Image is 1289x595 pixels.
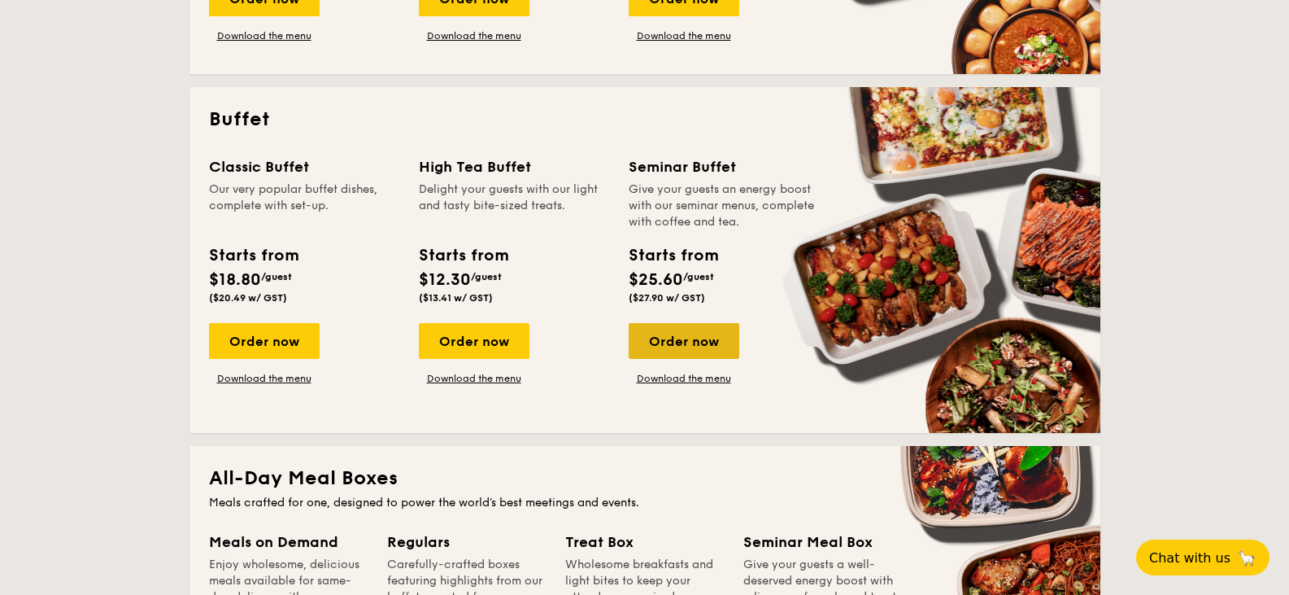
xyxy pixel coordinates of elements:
span: /guest [261,271,292,282]
span: ($20.49 w/ GST) [209,292,287,304]
h2: All-Day Meal Boxes [209,466,1081,492]
div: Order now [629,323,739,359]
div: Classic Buffet [209,155,399,178]
div: Regulars [387,531,546,553]
div: Seminar Meal Box [743,531,902,553]
a: Download the menu [419,29,529,42]
a: Download the menu [209,29,320,42]
h2: Buffet [209,107,1081,133]
div: High Tea Buffet [419,155,609,178]
a: Download the menu [629,372,739,385]
span: ($13.41 w/ GST) [419,292,493,304]
div: Meals crafted for one, designed to power the world's best meetings and events. [209,495,1081,511]
div: Meals on Demand [209,531,368,553]
div: Seminar Buffet [629,155,819,178]
span: $25.60 [629,270,683,290]
div: Starts from [629,243,717,268]
span: /guest [471,271,502,282]
div: Starts from [209,243,298,268]
span: $18.80 [209,270,261,290]
div: Our very popular buffet dishes, complete with set-up. [209,182,399,230]
a: Download the menu [209,372,320,385]
div: Treat Box [565,531,724,553]
div: Starts from [419,243,507,268]
button: Chat with us🦙 [1136,540,1269,575]
div: Order now [419,323,529,359]
span: Chat with us [1149,550,1230,566]
span: $12.30 [419,270,471,290]
div: Order now [209,323,320,359]
div: Give your guests an energy boost with our seminar menus, complete with coffee and tea. [629,182,819,230]
a: Download the menu [419,372,529,385]
span: 🦙 [1237,549,1256,567]
span: /guest [683,271,714,282]
a: Download the menu [629,29,739,42]
span: ($27.90 w/ GST) [629,292,705,304]
div: Delight your guests with our light and tasty bite-sized treats. [419,182,609,230]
